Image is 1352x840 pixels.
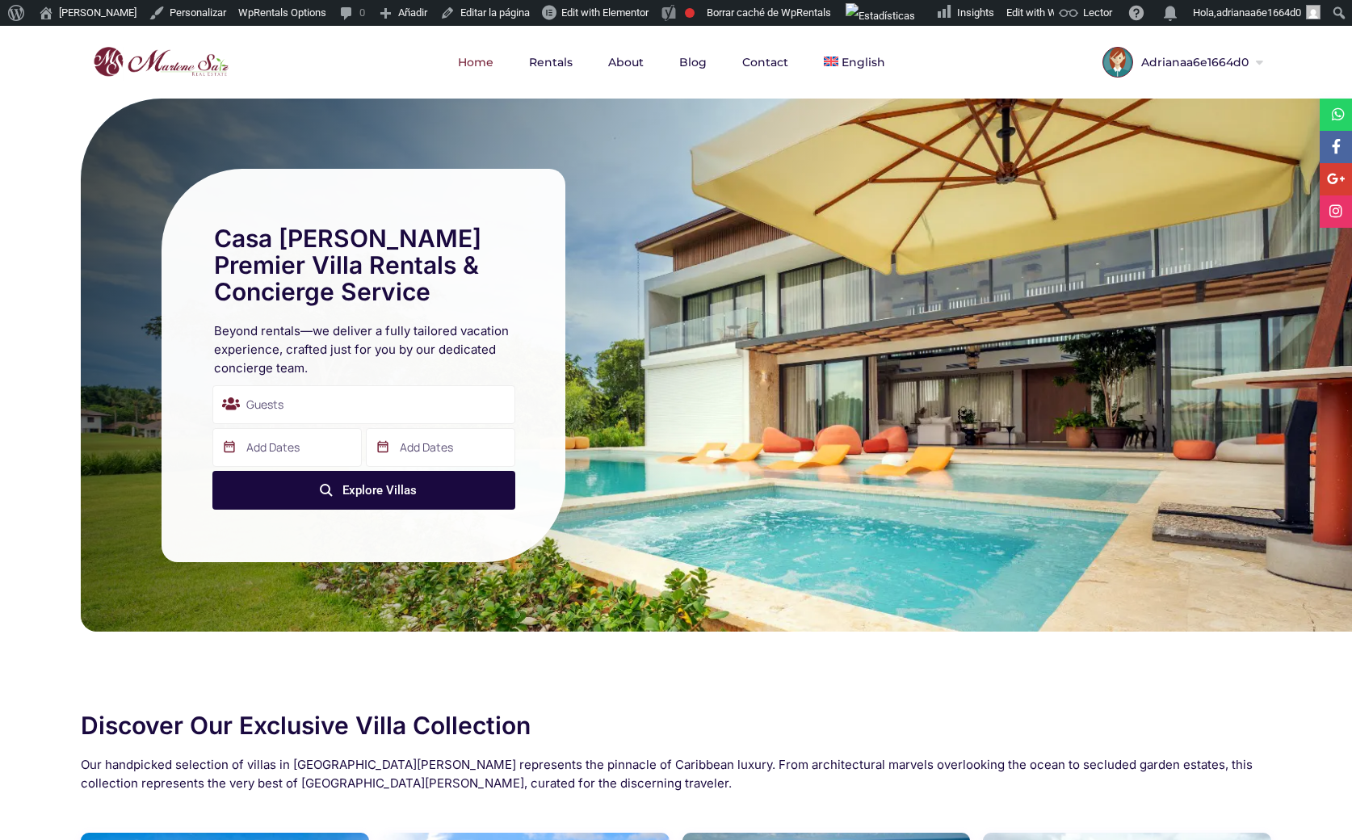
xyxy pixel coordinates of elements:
div: Frase clave objetivo no establecida [685,8,695,18]
h1: Casa [PERSON_NAME] Premier Villa Rentals & Concierge Service [214,225,513,305]
span: adrianaa6e1664d0 [1216,6,1301,19]
span: Edit with Elementor [561,6,649,19]
span: English [842,55,885,69]
span: Adrianaa6e1664d0 [1133,57,1253,68]
a: Contact [726,26,804,99]
h2: Our handpicked selection of villas in [GEOGRAPHIC_DATA][PERSON_NAME] represents the pinnacle of C... [81,755,1271,792]
div: Guests [212,385,515,424]
img: Visitas de 48 horas. Haz clic para ver más estadísticas del sitio. [846,3,915,29]
img: logo [89,43,233,82]
h2: Beyond rentals—we deliver a fully tailored vacation experience, crafted just for you by our dedic... [214,321,513,377]
button: Explore Villas [212,471,515,510]
a: About [592,26,660,99]
input: Add Dates [212,428,362,467]
h2: Discover Our Exclusive Villa Collection [81,712,1271,739]
a: Home [442,26,510,99]
a: Blog [663,26,723,99]
input: Add Dates [366,428,515,467]
a: Rentals [513,26,589,99]
a: English [808,26,901,99]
